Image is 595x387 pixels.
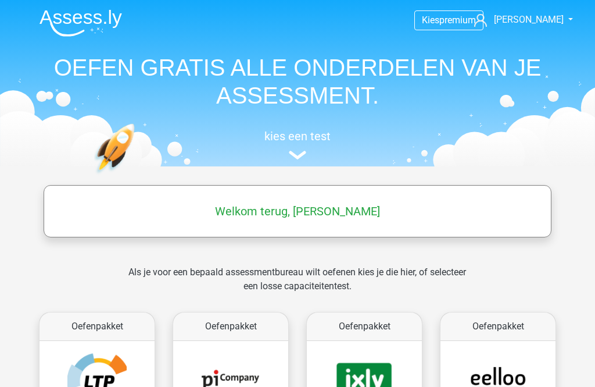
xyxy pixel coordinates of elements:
[94,123,180,229] img: oefenen
[49,204,546,218] h5: Welkom terug, [PERSON_NAME]
[289,151,306,159] img: assessment
[119,265,475,307] div: Als je voor een bepaald assessmentbureau wilt oefenen kies je die hier, of selecteer een losse ca...
[40,9,122,37] img: Assessly
[415,12,483,28] a: Kiespremium
[494,14,564,25] span: [PERSON_NAME]
[30,54,565,109] h1: OEFEN GRATIS ALLE ONDERDELEN VAN JE ASSESSMENT.
[469,13,565,27] a: [PERSON_NAME]
[439,15,476,26] span: premium
[422,15,439,26] span: Kies
[30,129,565,160] a: kies een test
[30,129,565,143] h5: kies een test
